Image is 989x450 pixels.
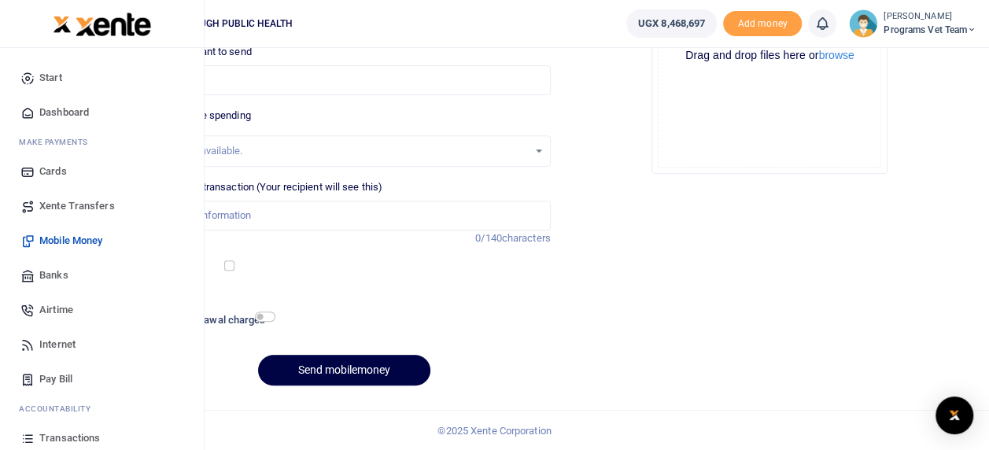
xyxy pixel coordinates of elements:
[39,70,62,86] span: Start
[39,302,73,318] span: Airtime
[884,10,976,24] small: [PERSON_NAME]
[818,50,854,61] button: browse
[13,397,191,421] li: Ac
[626,9,717,38] a: UGX 8,468,697
[849,9,976,38] a: profile-user [PERSON_NAME] Programs Vet Team
[137,201,550,231] input: Enter extra information
[53,15,72,34] img: logo-small
[935,397,973,434] div: Open Intercom Messenger
[39,164,67,179] span: Cards
[13,61,191,95] a: Start
[659,48,880,63] div: Drag and drop files here or
[13,293,191,327] a: Airtime
[723,11,802,37] span: Add money
[39,105,89,120] span: Dashboard
[137,179,382,195] label: Memo for this transaction (Your recipient will see this)
[13,189,191,223] a: Xente Transfers
[13,154,191,189] a: Cards
[13,327,191,362] a: Internet
[884,23,976,37] span: Programs Vet Team
[137,65,550,95] input: UGX
[13,130,191,154] li: M
[27,136,88,148] span: ake Payments
[475,232,502,244] span: 0/140
[53,17,152,29] a: logo-small logo-large logo-large
[39,198,115,214] span: Xente Transfers
[149,143,527,159] div: No options available.
[638,16,705,31] span: UGX 8,468,697
[39,233,102,249] span: Mobile Money
[31,403,90,415] span: countability
[39,267,68,283] span: Banks
[13,362,191,397] a: Pay Bill
[502,232,551,244] span: characters
[723,11,802,37] li: Toup your wallet
[39,371,72,387] span: Pay Bill
[39,337,76,352] span: Internet
[620,9,723,38] li: Wallet ballance
[13,258,191,293] a: Banks
[723,17,802,28] a: Add money
[258,355,430,385] button: Send mobilemoney
[13,95,191,130] a: Dashboard
[13,223,191,258] a: Mobile Money
[76,13,152,36] img: logo-large
[39,430,100,446] span: Transactions
[849,9,877,38] img: profile-user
